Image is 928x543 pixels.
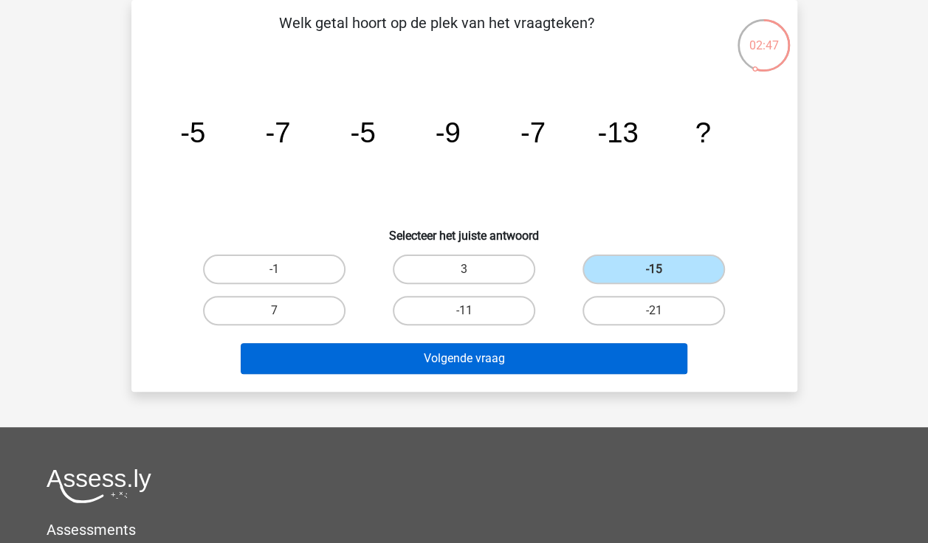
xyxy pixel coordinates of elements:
[155,12,718,56] p: Welk getal hoort op de plek van het vraagteken?
[736,18,791,55] div: 02:47
[393,296,535,325] label: -11
[203,255,346,284] label: -1
[47,468,151,503] img: Assessly logo
[393,255,535,284] label: 3
[47,521,881,539] h5: Assessments
[265,117,290,148] tspan: -7
[582,296,725,325] label: -21
[203,296,346,325] label: 7
[155,217,774,243] h6: Selecteer het juiste antwoord
[582,255,725,284] label: -15
[435,117,460,148] tspan: -9
[520,117,545,148] tspan: -7
[180,117,205,148] tspan: -5
[695,117,710,148] tspan: ?
[597,117,638,148] tspan: -13
[241,343,687,374] button: Volgende vraag
[350,117,375,148] tspan: -5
